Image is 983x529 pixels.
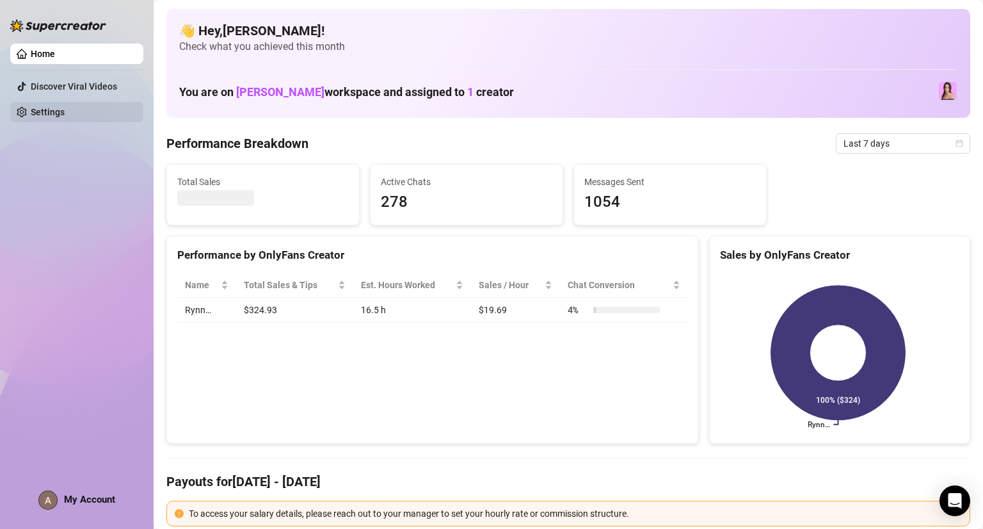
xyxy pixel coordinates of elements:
[361,278,453,292] div: Est. Hours Worked
[179,22,957,40] h4: 👋 Hey, [PERSON_NAME] !
[177,298,236,323] td: Rynn…
[31,107,65,117] a: Settings
[381,175,552,189] span: Active Chats
[381,190,552,215] span: 278
[584,175,756,189] span: Messages Sent
[177,273,236,298] th: Name
[244,278,335,292] span: Total Sales & Tips
[479,278,542,292] span: Sales / Hour
[64,494,115,505] span: My Account
[353,298,471,323] td: 16.5 h
[808,420,830,429] text: Rynn…
[236,298,353,323] td: $324.93
[39,491,57,509] img: ACg8ocKCpcGiJ7yVzdt2aG-9qaCmMM5Zb_w_D-wt5Sa_7i7sgsQHTQ=s96-c
[471,298,560,323] td: $19.69
[939,485,970,516] div: Open Intercom Messenger
[31,81,117,92] a: Discover Viral Videos
[560,273,688,298] th: Chat Conversion
[175,509,184,518] span: exclamation-circle
[189,507,962,521] div: To access your salary details, please reach out to your manager to set your hourly rate or commis...
[179,40,957,54] span: Check what you achieved this month
[10,19,106,32] img: logo-BBDzfeDw.svg
[471,273,560,298] th: Sales / Hour
[179,85,514,99] h1: You are on workspace and assigned to creator
[185,278,218,292] span: Name
[177,247,688,264] div: Performance by OnlyFans Creator
[568,278,670,292] span: Chat Conversion
[31,49,55,59] a: Home
[843,134,963,153] span: Last 7 days
[236,273,353,298] th: Total Sales & Tips
[568,303,588,317] span: 4 %
[166,134,308,152] h4: Performance Breakdown
[467,85,474,99] span: 1
[236,85,324,99] span: [PERSON_NAME]
[584,190,756,215] span: 1054
[939,82,957,100] img: Rynn
[720,247,959,264] div: Sales by OnlyFans Creator
[166,473,970,491] h4: Payouts for [DATE] - [DATE]
[955,140,963,147] span: calendar
[177,175,349,189] span: Total Sales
